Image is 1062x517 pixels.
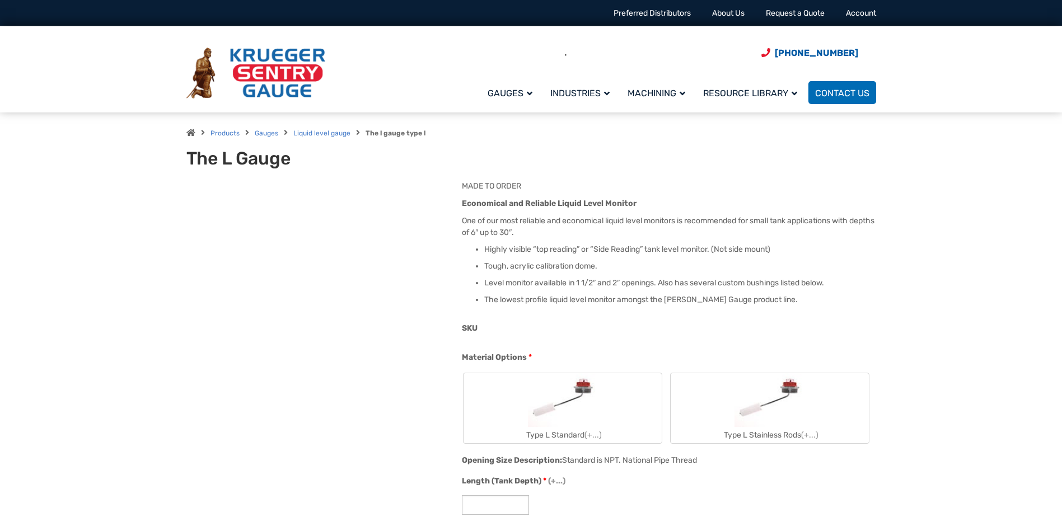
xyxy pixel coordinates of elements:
[671,373,869,443] label: Type L Stainless Rods
[484,278,876,289] li: Level monitor available in 1 1/2″ and 2″ openings. Also has several custom bushings listed below.
[464,427,662,443] div: Type L Standard
[712,8,745,18] a: About Us
[462,215,876,238] p: One of our most reliable and economical liquid level monitors is recommended for small tank appli...
[462,199,637,208] strong: Economical and Reliable Liquid Level Monitor
[366,129,425,137] strong: The l gauge type l
[462,323,478,333] span: SKU
[462,476,541,486] span: Length (Tank Depth)
[562,455,697,465] div: Standard is NPT. National Pipe Thread
[186,148,462,169] h1: The L Gauge
[761,46,858,60] a: Phone Number (920) 434-8860
[484,244,876,255] li: Highly visible “top reading” or “Side Reading” tank level monitor. (Not side mount)
[528,351,532,363] abbr: required
[621,79,696,106] a: Machining
[703,88,797,98] span: Resource Library
[462,352,527,362] span: Material Options
[550,88,610,98] span: Industries
[484,294,876,305] li: The lowest profile liquid level monitor amongst the [PERSON_NAME] Gauge product line.
[293,129,350,137] a: Liquid level gauge
[462,181,521,191] span: MADE TO ORDER
[614,8,691,18] a: Preferred Distributors
[548,476,565,486] span: (+...)
[801,430,818,440] span: (+...)
[464,373,662,443] label: Type L Standard
[481,79,544,106] a: Gauges
[210,129,240,137] a: Products
[846,8,876,18] a: Account
[186,48,325,99] img: Krueger Sentry Gauge
[766,8,825,18] a: Request a Quote
[584,430,602,440] span: (+...)
[255,129,278,137] a: Gauges
[544,79,621,106] a: Industries
[808,81,876,104] a: Contact Us
[696,79,808,106] a: Resource Library
[815,88,869,98] span: Contact Us
[628,88,685,98] span: Machining
[484,261,876,272] li: Tough, acrylic calibration dome.
[488,88,532,98] span: Gauges
[671,427,869,443] div: Type L Stainless Rods
[462,455,562,465] span: Opening Size Description:
[543,475,546,487] abbr: required
[775,48,858,58] span: [PHONE_NUMBER]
